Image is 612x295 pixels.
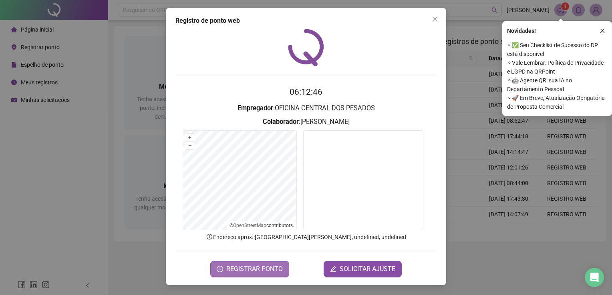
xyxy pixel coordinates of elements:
[507,26,536,35] span: Novidades !
[340,264,395,274] span: SOLICITAR AJUSTE
[229,223,294,228] li: © contributors.
[290,87,322,97] time: 06:12:46
[175,233,437,241] p: Endereço aprox. : [GEOGRAPHIC_DATA][PERSON_NAME], undefined, undefined
[175,103,437,114] h3: : OFICINA CENTRAL DOS PESADOS
[585,268,604,287] div: Open Intercom Messenger
[429,13,441,26] button: Close
[175,117,437,127] h3: : [PERSON_NAME]
[186,142,194,149] button: –
[288,29,324,66] img: QRPoint
[507,58,607,76] span: ⚬ Vale Lembrar: Política de Privacidade e LGPD na QRPoint
[507,41,607,58] span: ⚬ ✅ Seu Checklist de Sucesso do DP está disponível
[238,104,273,112] strong: Empregador
[210,261,289,277] button: REGISTRAR PONTO
[186,134,194,142] button: +
[206,233,213,240] span: info-circle
[324,261,402,277] button: editSOLICITAR AJUSTE
[263,118,299,126] strong: Colaborador
[600,28,605,34] span: close
[432,16,438,22] span: close
[507,76,607,94] span: ⚬ 🤖 Agente QR: sua IA no Departamento Pessoal
[233,223,266,228] a: OpenStreetMap
[226,264,283,274] span: REGISTRAR PONTO
[217,266,223,272] span: clock-circle
[175,16,437,26] div: Registro de ponto web
[507,94,607,111] span: ⚬ 🚀 Em Breve, Atualização Obrigatória de Proposta Comercial
[330,266,336,272] span: edit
